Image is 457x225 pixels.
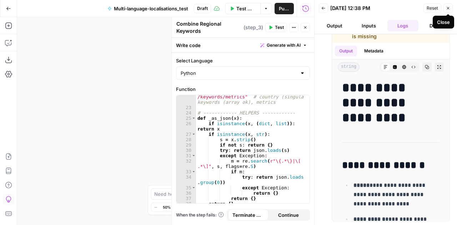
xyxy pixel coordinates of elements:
[275,3,294,14] button: Publish
[275,24,284,31] span: Test
[176,105,196,110] div: 23
[176,190,196,196] div: 36
[335,46,357,56] button: Output
[437,19,450,26] div: Close
[114,5,188,12] span: Multi-language-localisations_test
[319,20,350,31] button: Output
[176,212,224,218] a: When the step fails:
[353,20,385,31] button: Inputs
[192,185,196,190] span: Toggle code folding, rows 35 through 36
[176,20,242,35] textarea: Combine Regional Keywords
[176,174,196,185] div: 34
[421,20,453,31] button: Details
[176,57,310,64] label: Select Language
[176,110,196,116] div: 24
[176,116,196,121] div: 25
[338,62,360,72] span: string
[176,137,196,142] div: 28
[192,153,196,158] span: Toggle code folding, rows 31 through 37
[176,158,196,169] div: 32
[197,5,208,12] span: Draft
[176,201,196,206] div: 38
[176,142,196,148] div: 29
[176,196,196,201] div: 37
[232,211,264,219] span: Terminate Workflow
[176,148,196,153] div: 30
[236,5,256,12] span: Test Workflow
[176,169,196,174] div: 33
[427,5,438,11] span: Reset
[268,209,309,221] button: Continue
[423,4,441,13] button: Reset
[176,89,196,105] div: 22
[278,211,299,219] span: Continue
[257,41,310,50] button: Generate with AI
[243,24,263,31] span: ( step_3 )
[176,153,196,158] div: 31
[176,121,196,132] div: 26
[279,5,290,12] span: Publish
[181,70,297,77] input: Python
[192,116,196,121] span: Toggle code folding, rows 25 through 38
[265,23,287,32] button: Test
[176,132,196,137] div: 27
[176,185,196,190] div: 35
[360,46,388,56] button: Metadata
[192,132,196,137] span: Toggle code folding, rows 27 through 37
[176,86,310,93] label: Function
[163,204,171,210] span: 50%
[387,20,419,31] button: Logs
[172,38,314,52] div: Write code
[192,169,196,174] span: Toggle code folding, rows 33 through 36
[267,42,301,48] span: Generate with AI
[103,3,192,14] button: Multi-language-localisations_test
[225,3,260,14] button: Test Workflow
